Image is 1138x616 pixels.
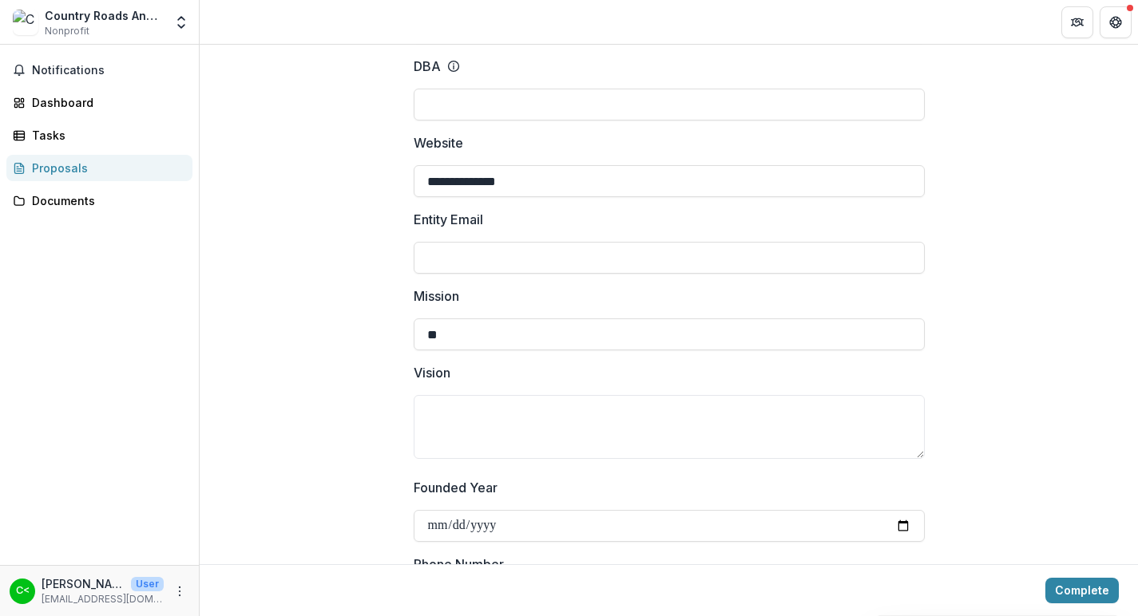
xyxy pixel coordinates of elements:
p: Mission [414,286,459,306]
img: Country Roads Angel Network [13,10,38,35]
div: Claire Chantler <cchantler@forgebz.com> [16,586,30,596]
p: DBA [414,57,441,76]
p: [PERSON_NAME] <[EMAIL_ADDRESS][DOMAIN_NAME]> [42,575,125,592]
div: Documents [32,192,180,209]
button: Complete [1045,578,1119,603]
div: Country Roads Angel Network [45,7,164,24]
p: Website [414,133,463,152]
button: Notifications [6,57,192,83]
p: User [131,577,164,591]
span: Nonprofit [45,24,89,38]
button: Get Help [1100,6,1132,38]
button: Open entity switcher [170,6,192,38]
p: Vision [414,363,450,382]
div: Dashboard [32,94,180,111]
p: Founded Year [414,478,498,497]
a: Documents [6,188,192,214]
a: Proposals [6,155,192,181]
span: Notifications [32,64,186,77]
div: Tasks [32,127,180,144]
p: [EMAIL_ADDRESS][DOMAIN_NAME] [42,592,164,606]
button: Partners [1061,6,1093,38]
a: Dashboard [6,89,192,116]
button: More [170,582,189,601]
div: Proposals [32,160,180,176]
a: Tasks [6,122,192,148]
p: Phone Number [414,555,504,574]
p: Entity Email [414,210,483,229]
